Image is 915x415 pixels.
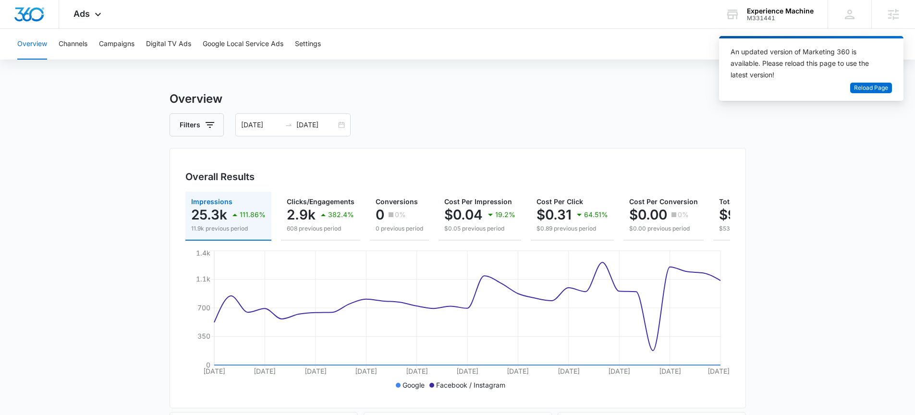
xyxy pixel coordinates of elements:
[203,367,225,375] tspan: [DATE]
[557,367,579,375] tspan: [DATE]
[185,170,255,184] h3: Overall Results
[854,84,888,93] span: Reload Page
[240,211,266,218] p: 111.86%
[197,304,210,312] tspan: 700
[436,380,505,390] p: Facebook / Instagram
[376,197,418,206] span: Conversions
[285,121,293,129] span: to
[304,367,326,375] tspan: [DATE]
[191,224,266,233] p: 11.9k previous period
[537,224,608,233] p: $0.89 previous period
[444,207,483,222] p: $0.04
[287,197,354,206] span: Clicks/Engagements
[295,29,321,60] button: Settings
[747,15,814,22] div: account id
[395,211,406,218] p: 0%
[719,207,772,222] p: $921.94
[629,197,698,206] span: Cost Per Conversion
[241,120,281,130] input: Start date
[287,224,354,233] p: 608 previous period
[206,361,210,369] tspan: 0
[747,7,814,15] div: account name
[507,367,529,375] tspan: [DATE]
[850,83,892,94] button: Reload Page
[444,224,515,233] p: $0.05 previous period
[403,380,425,390] p: Google
[170,113,224,136] button: Filters
[59,29,87,60] button: Channels
[537,207,572,222] p: $0.31
[731,46,880,81] div: An updated version of Marketing 360 is available. Please reload this page to use the latest version!
[719,224,807,233] p: $538.55 previous period
[191,197,232,206] span: Impressions
[495,211,515,218] p: 19.2%
[444,197,512,206] span: Cost Per Impression
[287,207,316,222] p: 2.9k
[629,207,667,222] p: $0.00
[537,197,583,206] span: Cost Per Click
[355,367,377,375] tspan: [DATE]
[678,211,689,218] p: 0%
[584,211,608,218] p: 64.51%
[146,29,191,60] button: Digital TV Ads
[608,367,630,375] tspan: [DATE]
[405,367,427,375] tspan: [DATE]
[203,29,283,60] button: Google Local Service Ads
[197,332,210,340] tspan: 350
[659,367,681,375] tspan: [DATE]
[17,29,47,60] button: Overview
[328,211,354,218] p: 382.4%
[170,90,746,108] h3: Overview
[296,120,336,130] input: End date
[254,367,276,375] tspan: [DATE]
[707,367,729,375] tspan: [DATE]
[629,224,698,233] p: $0.00 previous period
[719,197,758,206] span: Total Spend
[376,207,384,222] p: 0
[285,121,293,129] span: swap-right
[196,275,210,283] tspan: 1.1k
[73,9,90,19] span: Ads
[196,249,210,257] tspan: 1.4k
[99,29,134,60] button: Campaigns
[456,367,478,375] tspan: [DATE]
[191,207,227,222] p: 25.3k
[376,224,423,233] p: 0 previous period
